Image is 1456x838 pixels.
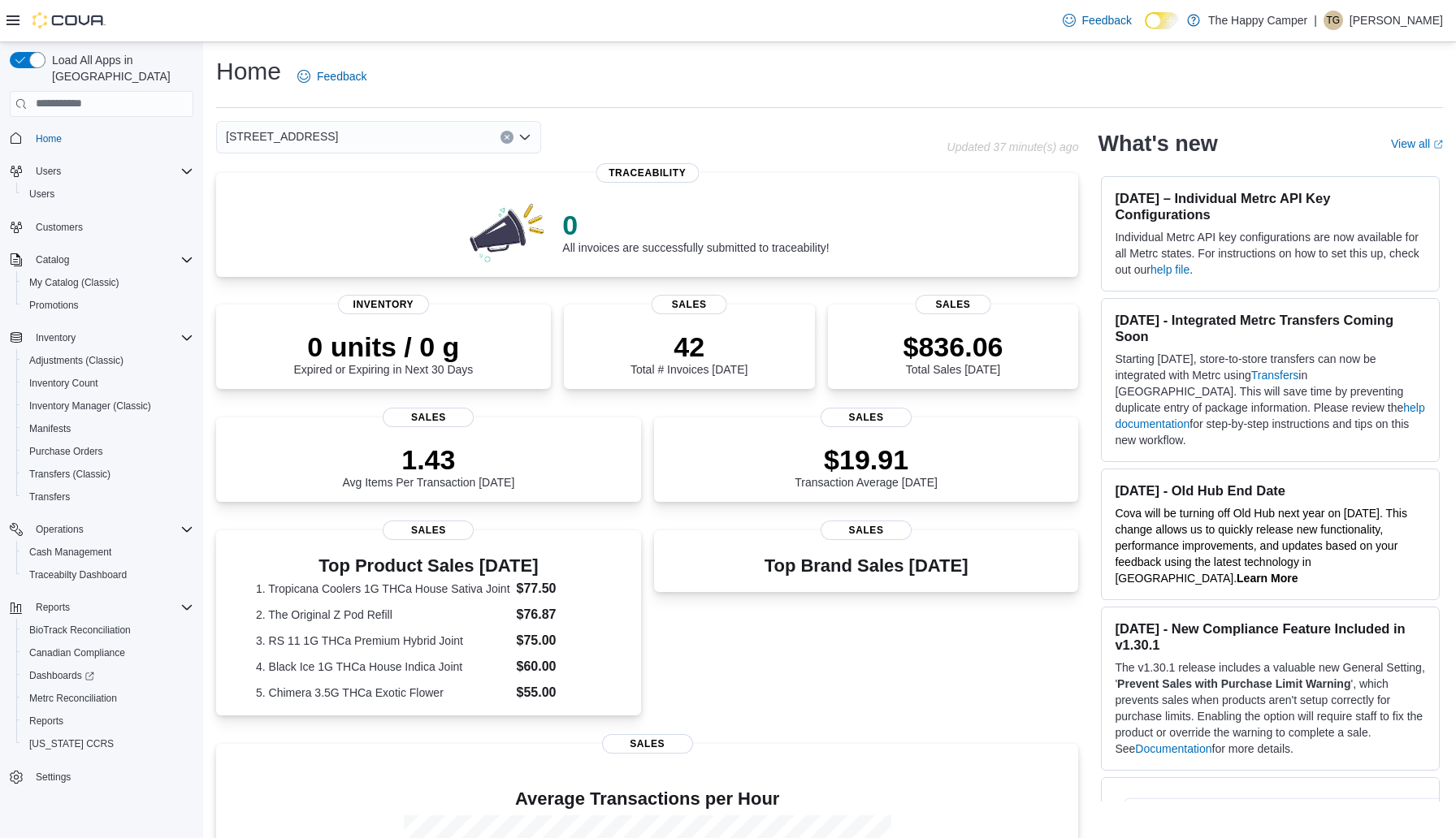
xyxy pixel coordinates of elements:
span: Sales [602,734,693,754]
button: Operations [3,518,200,541]
a: Home [29,129,68,149]
div: Transaction Average [DATE] [795,443,938,489]
span: TG [1327,11,1341,30]
button: Catalog [29,250,76,270]
dd: $60.00 [517,657,601,676]
span: Users [29,188,54,201]
p: The Happy Camper [1208,11,1307,30]
a: help documentation [1115,401,1424,430]
span: Catalog [29,250,193,270]
button: Inventory Count [16,372,200,395]
span: Cash Management [29,546,111,559]
span: Load All Apps in [GEOGRAPHIC_DATA] [45,52,193,84]
h4: Average Transactions per Hour [229,789,1065,809]
h3: [DATE] - New Compliance Feature Included in v1.30.1 [1115,620,1426,653]
span: Reports [29,598,193,617]
h3: Top Brand Sales [DATE] [765,556,968,576]
div: Total # Invoices [DATE] [630,330,747,376]
span: Settings [36,771,71,784]
span: Users [29,162,193,181]
button: Traceabilty Dashboard [16,564,200,586]
span: Inventory [29,328,193,348]
a: Dashboards [16,664,200,687]
span: Transfers [23,487,193,507]
span: Dashboards [29,669,94,682]
a: Adjustments (Classic) [23,351,130,370]
p: [PERSON_NAME] [1350,11,1443,30]
a: BioTrack Reconciliation [23,620,137,640]
a: Feedback [1056,4,1138,37]
span: Metrc Reconciliation [23,689,193,708]
a: Metrc Reconciliation [23,689,123,708]
p: $836.06 [903,330,1003,363]
a: Canadian Compliance [23,643,132,663]
button: BioTrack Reconciliation [16,619,200,641]
strong: Learn More [1237,572,1298,585]
span: Washington CCRS [23,734,193,754]
button: My Catalog (Classic) [16,271,200,294]
dd: $55.00 [517,683,601,702]
button: Operations [29,520,90,539]
p: 0 units / 0 g [293,330,473,363]
span: [STREET_ADDRESS] [226,127,338,146]
dd: $77.50 [517,579,601,598]
dd: $76.87 [517,605,601,624]
nav: Complex example [10,120,193,832]
span: Sales [916,295,991,314]
dt: 3. RS 11 1G THCa Premium Hybrid Joint [256,633,510,649]
span: Inventory Manager (Classic) [23,396,193,416]
button: Home [3,127,200,150]
h3: [DATE] - Integrated Metrc Transfers Coming Soon [1115,312,1426,344]
button: Settings [3,765,200,788]
button: Users [3,160,200,183]
p: Individual Metrc API key configurations are now available for all Metrc states. For instructions ... [1115,229,1426,278]
p: 1.43 [342,443,514,476]
img: 0 [466,199,550,264]
a: View allExternal link [1391,137,1443,150]
a: Manifests [23,419,77,438]
span: BioTrack Reconciliation [23,620,193,640]
span: Manifests [29,422,71,435]
span: Inventory [338,295,429,314]
span: Operations [29,520,193,539]
button: Transfers (Classic) [16,463,200,486]
span: Transfers (Classic) [23,464,193,484]
span: My Catalog (Classic) [23,273,193,292]
span: Customers [29,217,193,237]
a: Dashboards [23,666,101,685]
span: Sales [821,408,912,427]
h3: [DATE] – Individual Metrc API Key Configurations [1115,190,1426,222]
span: Inventory Count [23,374,193,393]
a: [US_STATE] CCRS [23,734,120,754]
div: All invoices are successfully submitted to traceability! [562,209,829,254]
span: Purchase Orders [23,442,193,461]
a: My Catalog (Classic) [23,273,126,292]
span: My Catalog (Classic) [29,276,119,289]
span: Cash Management [23,542,193,562]
a: Reports [23,711,70,731]
p: $19.91 [795,443,938,476]
strong: Prevent Sales with Purchase Limit Warning [1117,677,1350,690]
a: Purchase Orders [23,442,110,461]
span: Sales [821,521,912,540]
a: Users [23,184,61,204]
span: Reports [36,601,70,614]
dt: 1. Tropicana Coolers 1G THCa House Sativa Joint [256,581,510,597]
button: Users [16,183,200,205]
a: Transfers (Classic) [23,464,117,484]
a: Traceabilty Dashboard [23,565,133,585]
p: 0 [562,209,829,241]
button: Canadian Compliance [16,641,200,664]
a: Inventory Manager (Classic) [23,396,158,416]
button: Inventory Manager (Classic) [16,395,200,417]
span: Inventory [36,331,76,344]
span: Promotions [29,299,79,312]
button: [US_STATE] CCRS [16,732,200,755]
a: Inventory Count [23,374,105,393]
svg: External link [1433,140,1443,149]
span: Sales [652,295,727,314]
span: Reports [23,711,193,731]
button: Purchase Orders [16,440,200,463]
p: | [1314,11,1317,30]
